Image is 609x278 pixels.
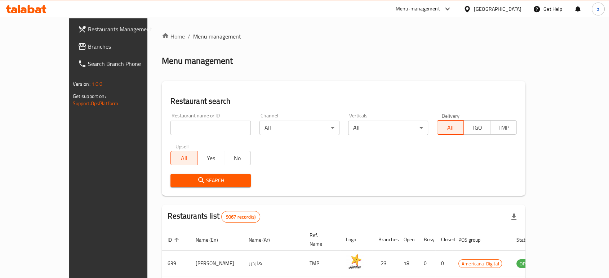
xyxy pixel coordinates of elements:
th: Closed [435,229,453,251]
span: Name (En) [196,236,227,244]
h2: Restaurant search [170,96,517,107]
div: All [259,121,339,135]
h2: Restaurants list [168,211,260,223]
th: Open [398,229,418,251]
span: Restaurants Management [88,25,165,33]
nav: breadcrumb [162,32,525,41]
span: All [440,122,461,133]
span: Branches [88,42,165,51]
button: All [437,120,464,135]
td: 0 [435,251,453,276]
div: Menu-management [396,5,440,13]
div: Export file [505,208,523,225]
div: All [348,121,428,135]
td: [PERSON_NAME] [190,251,243,276]
span: No [227,153,248,163]
div: Total records count [221,211,260,223]
td: 639 [162,251,190,276]
button: TGO [463,120,490,135]
td: 0 [418,251,435,276]
span: Menu management [193,32,241,41]
button: Yes [197,151,224,165]
button: Search [170,174,250,187]
th: Logo [340,229,373,251]
span: Americana-Digital [459,260,502,268]
span: z [597,5,599,13]
a: Support.OpsPlatform [73,99,119,108]
button: No [224,151,251,165]
span: 9067 record(s) [222,214,260,220]
a: Home [162,32,185,41]
span: Ref. Name [310,231,332,248]
span: Search Branch Phone [88,59,165,68]
span: 1.0.0 [92,79,103,89]
a: Branches [72,38,171,55]
td: TMP [304,251,340,276]
button: All [170,151,197,165]
li: / [188,32,190,41]
th: Busy [418,229,435,251]
img: Hardee's [346,253,364,271]
span: Version: [73,79,90,89]
a: Restaurants Management [72,21,171,38]
th: Branches [373,229,398,251]
span: Yes [200,153,221,163]
input: Search for restaurant name or ID.. [170,121,250,135]
span: ID [168,236,181,244]
td: 18 [398,251,418,276]
span: All [174,153,195,163]
td: 23 [373,251,398,276]
span: OPEN [516,260,534,268]
button: TMP [490,120,517,135]
span: Status [516,236,540,244]
span: TMP [493,122,514,133]
span: Search [176,176,245,185]
div: [GEOGRAPHIC_DATA] [474,5,521,13]
span: TGO [467,122,488,133]
h2: Menu management [162,55,233,67]
span: POS group [458,236,490,244]
a: Search Branch Phone [72,55,171,72]
span: Get support on: [73,91,106,101]
td: هارديز [243,251,304,276]
label: Upsell [175,144,189,149]
label: Delivery [442,113,460,118]
span: Name (Ar) [249,236,279,244]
